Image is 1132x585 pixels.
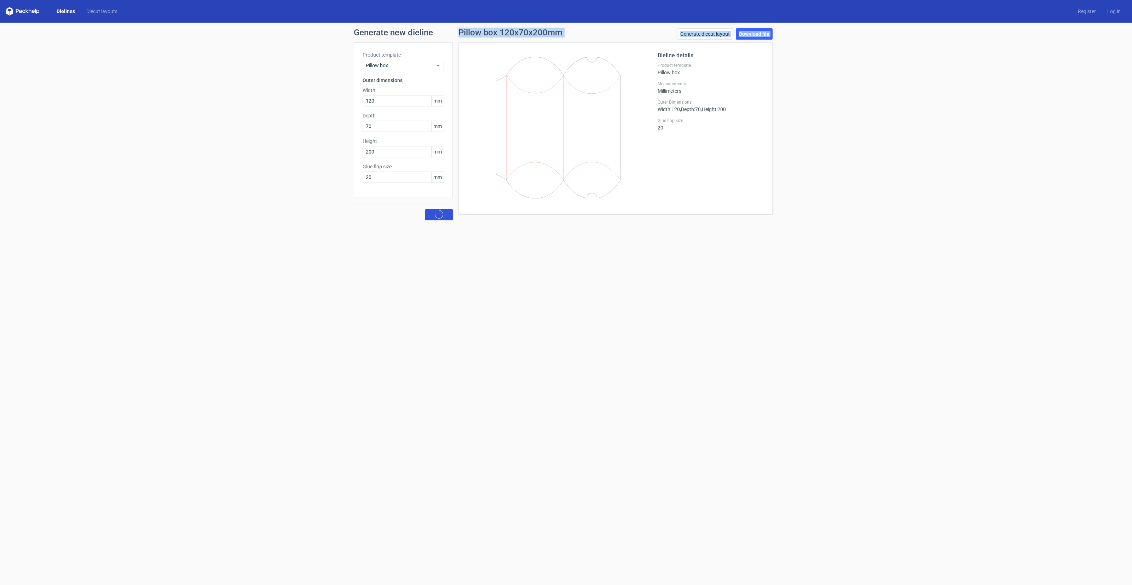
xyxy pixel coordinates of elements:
span: Pillow box [366,62,435,69]
a: Register [1072,8,1102,15]
label: Glue flap size [658,118,764,123]
a: Dielines [51,8,81,15]
div: 20 [658,118,764,131]
span: , Height : 200 [701,106,726,112]
span: , Depth : 70 [680,106,701,112]
label: Product template [363,51,444,58]
a: Log in [1102,8,1126,15]
label: Width [363,87,444,94]
label: Measurements [658,81,764,87]
h1: Pillow box 120x70x200mm [458,28,562,37]
span: mm [431,172,444,183]
span: mm [431,146,444,157]
label: Depth [363,112,444,119]
span: mm [431,121,444,132]
span: Width : 120 [658,106,680,112]
h2: Dieline details [658,51,764,60]
a: Download file [736,28,773,40]
h3: Outer dimensions [363,77,444,84]
label: Outer Dimensions [658,99,764,105]
div: Millimeters [658,81,764,94]
div: Pillow box [658,63,764,75]
span: mm [431,95,444,106]
h1: Generate new dieline [354,28,778,37]
a: Diecut layouts [81,8,123,15]
label: Height [363,138,444,145]
label: Glue flap size [363,163,444,170]
a: Generate diecut layout [677,28,733,40]
label: Product template [658,63,764,68]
